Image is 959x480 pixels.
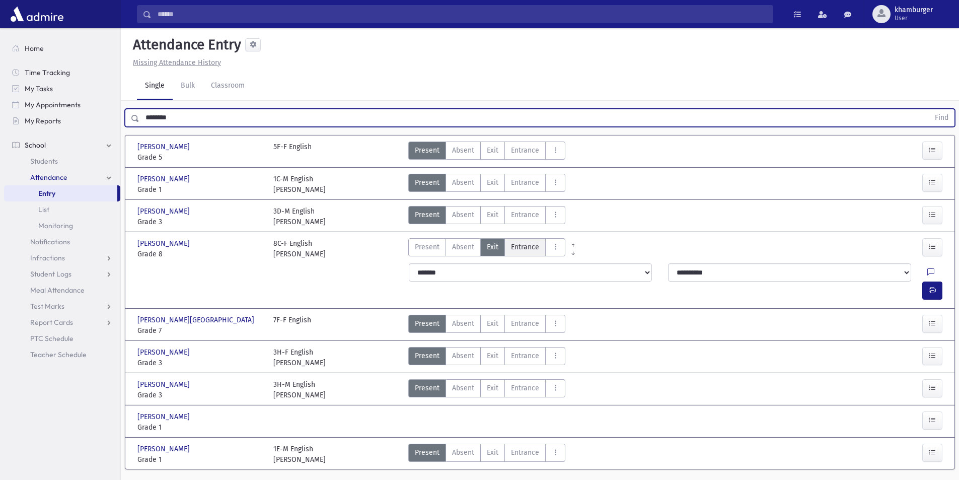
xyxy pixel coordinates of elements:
span: Grade 3 [137,358,263,368]
a: List [4,201,120,218]
span: Absent [452,242,474,252]
a: Bulk [173,72,203,100]
button: Find [929,109,954,126]
a: Classroom [203,72,253,100]
div: AttTypes [408,142,565,163]
span: Grade 1 [137,184,263,195]
span: Grade 3 [137,390,263,400]
div: AttTypes [408,315,565,336]
span: Grade 1 [137,422,263,433]
span: List [38,205,49,214]
span: Grade 8 [137,249,263,259]
div: 7F-F English [273,315,311,336]
span: Absent [452,383,474,393]
span: Teacher Schedule [30,350,87,359]
span: My Tasks [25,84,53,93]
span: Entrance [511,242,539,252]
span: Attendance [30,173,67,182]
div: 1C-M English [PERSON_NAME] [273,174,326,195]
u: Missing Attendance History [133,58,221,67]
a: Student Logs [4,266,120,282]
span: Present [415,177,439,188]
span: Present [415,447,439,458]
span: Present [415,318,439,329]
span: Present [415,383,439,393]
span: Notifications [30,237,70,246]
span: Present [415,210,439,220]
span: My Appointments [25,100,81,109]
span: [PERSON_NAME] [137,206,192,217]
span: Entrance [511,210,539,220]
span: Home [25,44,44,53]
span: Infractions [30,253,65,262]
span: [PERSON_NAME] [137,347,192,358]
div: AttTypes [408,206,565,227]
span: [PERSON_NAME] [137,174,192,184]
span: Entrance [511,145,539,156]
a: Monitoring [4,218,120,234]
span: School [25,141,46,150]
span: Absent [452,447,474,458]
span: Absent [452,177,474,188]
span: Entrance [511,351,539,361]
span: Students [30,157,58,166]
div: 5F-F English [273,142,312,163]
span: Entrance [511,318,539,329]
span: Grade 3 [137,217,263,227]
div: 3H-F English [PERSON_NAME] [273,347,326,368]
span: Monitoring [38,221,73,230]
span: Exit [487,383,498,393]
span: Exit [487,145,498,156]
span: Absent [452,145,474,156]
span: Exit [487,447,498,458]
a: Missing Attendance History [129,58,221,67]
a: Students [4,153,120,169]
a: Report Cards [4,314,120,330]
a: Notifications [4,234,120,250]
a: Single [137,72,173,100]
a: My Tasks [4,81,120,97]
span: My Reports [25,116,61,125]
div: AttTypes [408,238,565,259]
div: 3H-M English [PERSON_NAME] [273,379,326,400]
span: Time Tracking [25,68,70,77]
img: AdmirePro [8,4,66,24]
span: Grade 1 [137,454,263,465]
input: Search [152,5,773,23]
span: Exit [487,210,498,220]
a: Teacher Schedule [4,347,120,363]
span: Student Logs [30,269,71,279]
span: Report Cards [30,318,73,327]
a: Infractions [4,250,120,266]
div: 3D-M English [PERSON_NAME] [273,206,326,227]
span: Present [415,145,439,156]
div: AttTypes [408,444,565,465]
span: Grade 7 [137,325,263,336]
span: [PERSON_NAME] [137,379,192,390]
span: Exit [487,318,498,329]
a: My Appointments [4,97,120,113]
span: Present [415,242,439,252]
span: [PERSON_NAME] [137,238,192,249]
span: Exit [487,351,498,361]
div: 1E-M English [PERSON_NAME] [273,444,326,465]
span: Entrance [511,447,539,458]
span: Exit [487,242,498,252]
div: AttTypes [408,379,565,400]
a: Home [4,40,120,56]
a: PTC Schedule [4,330,120,347]
a: School [4,137,120,153]
span: [PERSON_NAME] [137,142,192,152]
span: Absent [452,318,474,329]
a: Attendance [4,169,120,185]
span: Exit [487,177,498,188]
span: [PERSON_NAME] [137,444,192,454]
a: Entry [4,185,117,201]
a: Time Tracking [4,64,120,81]
span: Absent [452,351,474,361]
span: [PERSON_NAME][GEOGRAPHIC_DATA] [137,315,256,325]
span: Entrance [511,177,539,188]
div: 8C-F English [PERSON_NAME] [273,238,326,259]
div: AttTypes [408,347,565,368]
div: AttTypes [408,174,565,195]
